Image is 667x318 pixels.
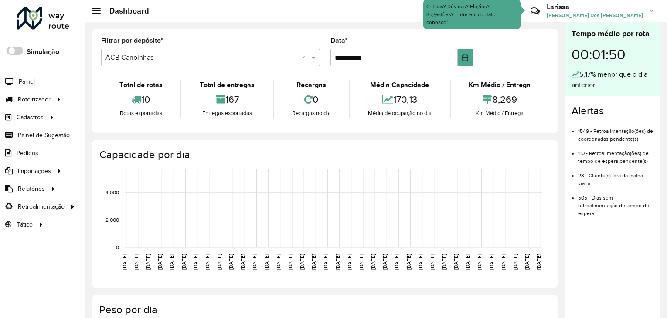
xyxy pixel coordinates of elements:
text: [DATE] [370,254,376,270]
text: 0 [116,244,119,250]
span: Importações [18,166,51,176]
span: Relatórios [18,184,45,193]
div: Média Capacidade [352,80,447,90]
text: [DATE] [524,254,530,270]
span: Pedidos [17,149,38,158]
text: [DATE] [122,254,127,270]
div: Recargas no dia [276,109,347,118]
text: [DATE] [193,254,198,270]
div: Km Médio / Entrega [453,80,547,90]
text: 4,000 [105,189,119,195]
text: [DATE] [512,254,518,270]
h2: Dashboard [101,6,149,16]
text: [DATE] [299,254,305,270]
div: 8,269 [453,90,547,109]
div: Entregas exportadas [184,109,270,118]
span: Retroalimentação [18,202,65,211]
text: [DATE] [157,254,163,270]
div: Total de entregas [184,80,270,90]
text: [DATE] [181,254,187,270]
text: [DATE] [418,254,423,270]
text: [DATE] [240,254,245,270]
h4: Capacidade por dia [99,149,549,161]
li: 110 - Retroalimentação(ões) de tempo de espera pendente(s) [578,143,653,165]
text: [DATE] [382,254,388,270]
text: [DATE] [323,254,328,270]
li: 1549 - Retroalimentação(ões) de coordenadas pendente(s) [578,121,653,143]
div: 5,17% menor que o dia anterior [572,69,653,90]
button: Choose Date [458,49,473,66]
text: [DATE] [394,254,399,270]
div: 170,13 [352,90,447,109]
text: [DATE] [500,254,506,270]
div: Tempo médio por rota [572,28,653,40]
text: [DATE] [406,254,412,270]
div: Recargas [276,80,347,90]
span: Painel de Sugestão [18,131,70,140]
div: 0 [276,90,347,109]
text: [DATE] [358,254,364,270]
label: Data [330,35,348,46]
h4: Alertas [572,105,653,117]
text: [DATE] [429,254,435,270]
div: Total de rotas [103,80,178,90]
div: 00:01:50 [572,40,653,69]
label: Filtrar por depósito [101,35,163,46]
text: [DATE] [216,254,222,270]
span: Cadastros [17,113,44,122]
h4: Peso por dia [99,304,549,316]
text: [DATE] [536,254,541,270]
span: Tático [17,220,33,229]
text: [DATE] [347,254,352,270]
div: Rotas exportadas [103,109,178,118]
a: Contato Rápido [526,2,544,20]
text: [DATE] [252,254,257,270]
text: [DATE] [287,254,293,270]
li: 23 - Cliente(s) fora da malha viária [578,165,653,187]
text: [DATE] [335,254,340,270]
text: 2,000 [105,217,119,223]
div: 167 [184,90,270,109]
text: [DATE] [476,254,482,270]
li: 505 - Dias sem retroalimentação de tempo de espera [578,187,653,217]
div: 10 [103,90,178,109]
text: [DATE] [133,254,139,270]
text: [DATE] [264,254,269,270]
text: [DATE] [228,254,234,270]
text: [DATE] [276,254,281,270]
span: Painel [19,77,35,86]
span: Roteirizador [18,95,51,104]
text: [DATE] [465,254,470,270]
text: [DATE] [204,254,210,270]
span: Clear all [302,52,309,63]
div: Média de ocupação no dia [352,109,447,118]
span: [PERSON_NAME] Dos [PERSON_NAME] [547,11,643,19]
text: [DATE] [169,254,174,270]
text: [DATE] [145,254,151,270]
text: [DATE] [311,254,316,270]
h3: Larissa [547,3,643,11]
label: Simulação [27,47,59,57]
text: [DATE] [489,254,494,270]
div: Km Médio / Entrega [453,109,547,118]
text: [DATE] [453,254,459,270]
text: [DATE] [441,254,447,270]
